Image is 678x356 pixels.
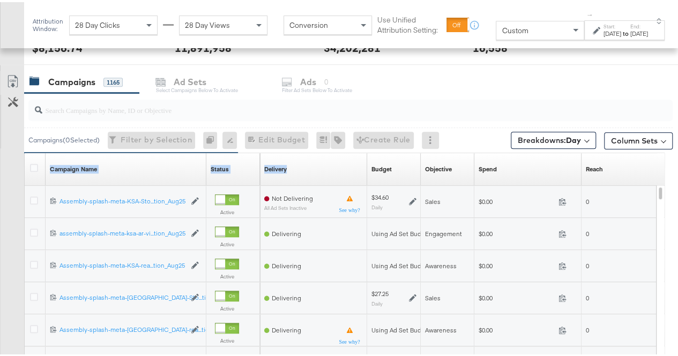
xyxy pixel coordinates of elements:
label: Active [215,303,239,310]
span: Breakdowns: [518,133,581,143]
div: Using Ad Set Budget [371,228,431,236]
a: Assembly-splash-meta-[GEOGRAPHIC_DATA]-Sto...tion_Aug25 [59,291,185,300]
label: Active [215,239,239,246]
div: Assembly-splash-meta-[GEOGRAPHIC_DATA]-rea...tion_Aug25 [59,323,185,332]
a: Reflects the ability of your Ad Campaign to achieve delivery based on ad states, schedule and bud... [264,163,287,171]
span: Awareness [425,260,457,268]
span: Delivering [272,228,301,236]
span: Delivering [272,292,301,300]
div: Using Ad Set Budget [371,260,431,268]
div: [DATE] [604,27,621,36]
label: End: [630,21,648,28]
a: The maximum amount you're willing to spend on your ads, on average each day or over the lifetime ... [371,163,392,171]
a: Assembly-splash-meta-KSA-Sto...tion_Aug25 [59,195,185,204]
strong: to [621,27,630,35]
span: $0.00 [479,324,554,332]
div: Campaigns ( 0 Selected) [28,133,100,143]
button: Breakdowns:Day [511,130,596,147]
div: $27.25 [371,287,389,296]
span: $0.00 [479,195,554,203]
span: Engagement [425,228,462,236]
a: Assembly-splash-meta-[GEOGRAPHIC_DATA]-rea...tion_Aug25 [59,323,185,332]
a: assembly-splash-meta-ksa-ar-vi...tion_Aug25 [59,227,185,236]
span: 0 [586,260,589,268]
label: Active [215,335,239,342]
label: Use Unified Attribution Setting: [377,13,442,33]
span: ↑ [585,11,595,15]
b: Day [566,133,581,143]
span: 0 [586,324,589,332]
span: $0.00 [479,228,554,236]
span: $0.00 [479,292,554,300]
span: 0 [586,195,589,203]
label: Active [215,207,239,214]
span: Custom [502,24,528,33]
div: 1165 [103,75,123,85]
div: Campaign Name [50,163,97,171]
span: Delivering [272,260,301,268]
sub: All Ad Sets Inactive [264,203,313,209]
div: 0 [203,130,222,147]
input: Search Campaigns by Name, ID or Objective [42,93,616,114]
span: 28 Day Clicks [75,18,120,28]
a: Your campaign name. [50,163,97,171]
button: Column Sets [604,130,673,147]
div: Delivery [264,163,287,171]
span: Conversion [289,18,328,28]
div: Spend [479,163,497,171]
a: Shows the current state of your Ad Campaign. [211,163,229,171]
span: 0 [586,228,589,236]
div: Using Ad Set Budget [371,324,431,332]
div: [DATE] [630,27,648,36]
span: Sales [425,195,441,203]
div: Budget [371,163,392,171]
span: 28 Day Views [185,18,230,28]
a: The total amount spent to date. [479,163,497,171]
span: Delivering [272,324,301,332]
div: Attribution Window: [32,16,64,31]
span: Not Delivering [272,192,313,200]
sub: Daily [371,298,383,305]
sub: Daily [371,202,383,208]
span: $0.00 [479,260,554,268]
div: Reach [586,163,603,171]
span: Sales [425,292,441,300]
span: Awareness [425,324,457,332]
span: 0 [586,292,589,300]
div: Assembly-splash-meta-[GEOGRAPHIC_DATA]-Sto...tion_Aug25 [59,291,185,300]
div: Status [211,163,229,171]
label: Start: [604,21,621,28]
a: Your campaign's objective. [425,163,452,171]
a: Assembly-splash-meta-KSA-rea...tion_Aug25 [59,259,185,268]
label: Active [215,271,239,278]
div: Objective [425,163,452,171]
div: $34.60 [371,191,389,200]
div: Campaigns [48,74,95,86]
a: The number of people your ad was served to. [586,163,603,171]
